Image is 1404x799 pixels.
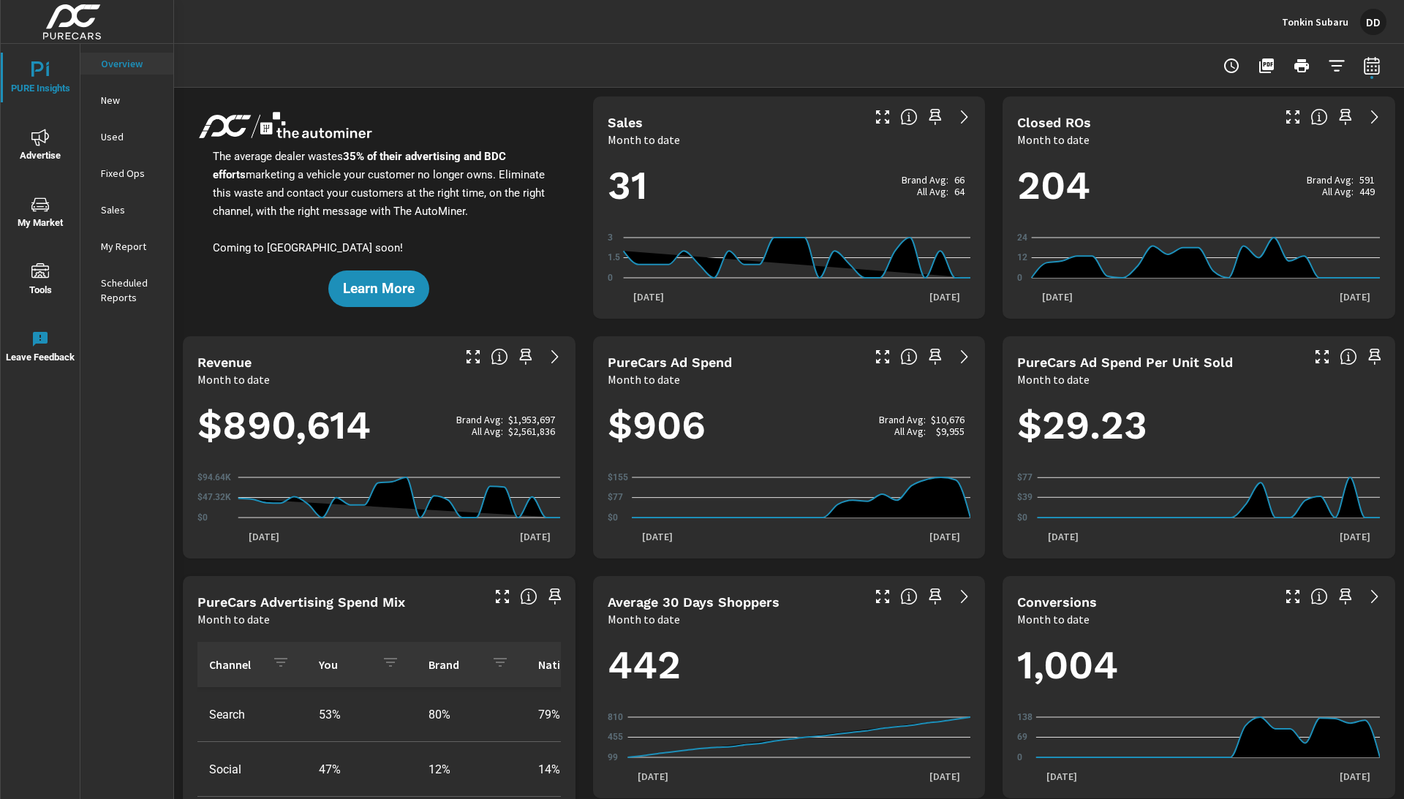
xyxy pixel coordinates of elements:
td: 79% [526,696,636,733]
p: Month to date [1017,371,1090,388]
a: See more details in report [953,585,976,608]
text: 0 [1017,752,1022,762]
p: Brand Avg: [879,414,926,425]
p: All Avg: [894,425,926,437]
text: $0 [1017,512,1027,523]
p: 449 [1359,186,1375,197]
p: [DATE] [1329,529,1381,544]
button: Make Fullscreen [1281,585,1305,608]
a: See more details in report [1363,585,1386,608]
p: Channel [209,657,260,672]
div: Sales [80,199,173,221]
p: Sales [101,202,162,217]
td: 53% [307,696,417,733]
p: Month to date [608,131,680,148]
text: $0 [608,512,618,523]
span: Save this to your personalized report [1334,105,1357,129]
p: [DATE] [1038,529,1089,544]
p: [DATE] [510,529,561,544]
p: My Report [101,239,162,254]
button: Make Fullscreen [461,345,485,368]
p: [DATE] [627,769,679,784]
div: Used [80,126,173,148]
p: [DATE] [1032,289,1083,304]
span: Save this to your personalized report [514,345,537,368]
p: $1,953,697 [508,414,555,425]
p: [DATE] [1036,769,1087,784]
div: New [80,89,173,111]
h5: PureCars Ad Spend [608,355,732,370]
span: Advertise [5,129,75,164]
p: Fixed Ops [101,166,162,181]
button: Make Fullscreen [1281,105,1305,129]
button: Make Fullscreen [871,585,894,608]
button: Make Fullscreen [1310,345,1334,368]
a: See more details in report [1363,105,1386,129]
span: Total sales revenue over the selected date range. [Source: This data is sourced from the dealer’s... [491,348,508,366]
text: 1.5 [608,253,620,263]
div: DD [1360,9,1386,35]
img: PureCars TruPayments Logo [195,108,376,145]
p: All Avg: [472,425,503,437]
text: 810 [608,712,623,722]
p: [DATE] [238,529,290,544]
h1: $890,614 [197,401,561,450]
text: $0 [197,512,208,523]
span: Save this to your personalized report [924,345,947,368]
p: You [319,657,370,672]
p: 64 [954,186,965,197]
p: All Avg: [917,186,948,197]
span: A rolling 30 day total of daily Shoppers on the dealership website, averaged over the selected da... [900,588,918,605]
text: 138 [1017,712,1033,722]
span: Save this to your personalized report [543,585,567,608]
p: $10,676 [931,414,965,425]
td: 12% [417,751,526,788]
p: Month to date [608,371,680,388]
p: Brand Avg: [456,414,503,425]
p: Used [101,129,162,144]
p: 66 [954,174,965,186]
p: Brand Avg: [1307,174,1354,186]
text: 3 [608,232,613,243]
span: My Market [5,196,75,232]
td: 80% [417,696,526,733]
span: Save this to your personalized report [924,105,947,129]
text: 69 [1017,732,1027,743]
p: Month to date [608,610,680,628]
text: $94.64K [197,472,231,482]
p: [DATE] [919,289,970,304]
div: Overview [80,53,173,75]
h1: 1,004 [1017,640,1381,690]
span: Tools [5,263,75,299]
p: $9,955 [936,425,965,437]
h5: Conversions [1017,594,1097,610]
p: [DATE] [1329,769,1381,784]
p: [DATE] [919,769,970,784]
td: 14% [526,751,636,788]
h5: Revenue [197,355,252,370]
h5: PureCars Advertising Spend Mix [197,594,405,610]
span: Leave Feedback [5,330,75,366]
div: My Report [80,235,173,257]
p: [DATE] [632,529,683,544]
span: This table looks at how you compare to the amount of budget you spend per channel as opposed to y... [520,588,537,605]
p: Month to date [197,371,270,388]
button: Learn More [328,270,429,307]
h1: $906 [608,401,971,450]
h1: $29.23 [1017,401,1381,450]
span: Save this to your personalized report [1363,345,1386,368]
button: "Export Report to PDF" [1252,51,1281,80]
text: $47.32K [197,493,231,503]
a: See more details in report [543,345,567,368]
p: New [101,93,162,107]
p: Overview [101,56,162,71]
h1: 442 [608,640,971,690]
p: [DATE] [623,289,674,304]
span: PURE Insights [5,61,75,97]
p: Tonkin Subaru [1282,15,1348,29]
h5: Sales [608,115,643,130]
span: The number of dealer-specified goals completed by a visitor. [Source: This data is provided by th... [1310,588,1328,605]
text: 0 [1017,273,1022,283]
a: See more details in report [953,105,976,129]
td: Search [197,696,307,733]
